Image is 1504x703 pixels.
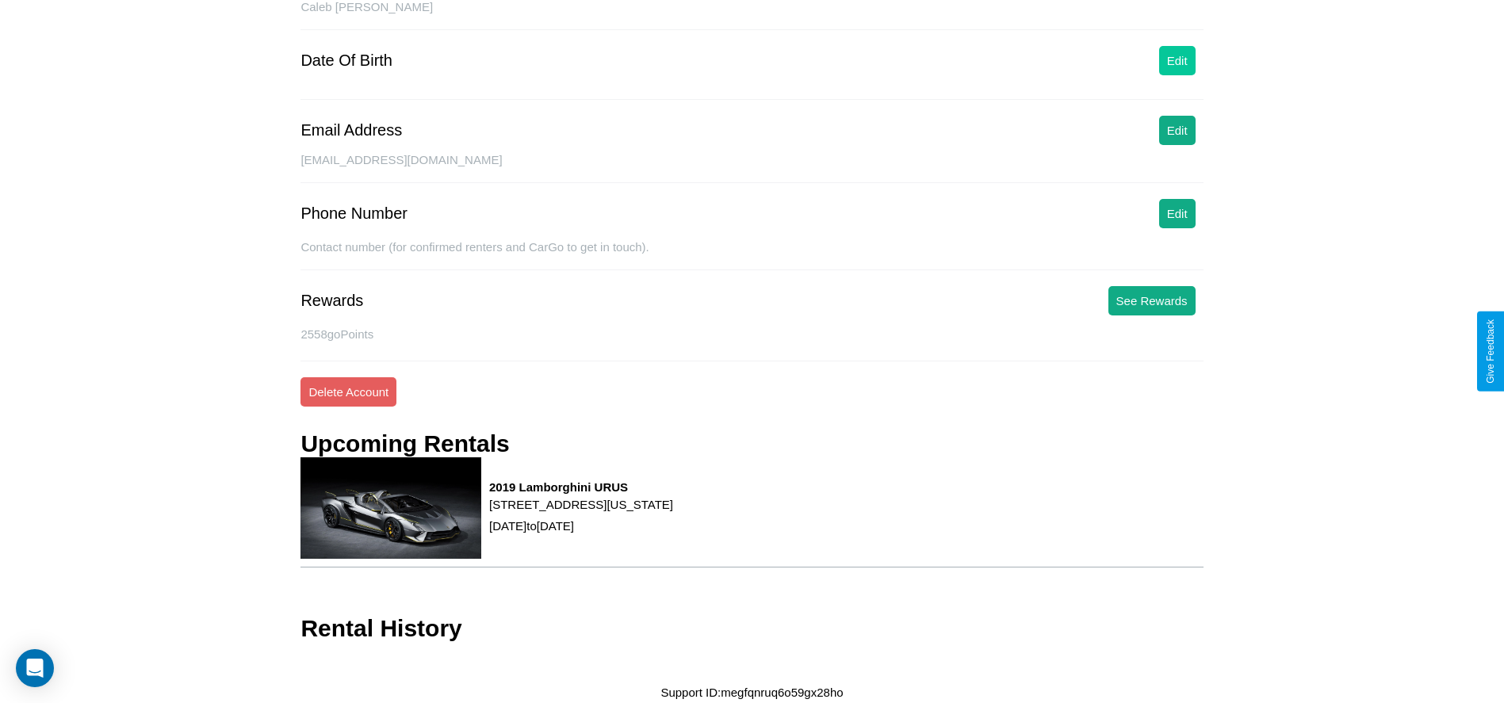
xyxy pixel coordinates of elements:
[300,204,408,223] div: Phone Number
[489,480,673,494] h3: 2019 Lamborghini URUS
[300,377,396,407] button: Delete Account
[300,121,402,139] div: Email Address
[1159,46,1196,75] button: Edit
[300,615,461,642] h3: Rental History
[300,430,509,457] h3: Upcoming Rentals
[1159,199,1196,228] button: Edit
[16,649,54,687] div: Open Intercom Messenger
[300,292,363,310] div: Rewards
[1159,116,1196,145] button: Edit
[300,52,392,70] div: Date Of Birth
[300,240,1203,270] div: Contact number (for confirmed renters and CarGo to get in touch).
[660,682,843,703] p: Support ID: megfqnruq6o59gx28ho
[300,457,481,559] img: rental
[1485,319,1496,384] div: Give Feedback
[1108,286,1196,315] button: See Rewards
[300,323,1203,345] p: 2558 goPoints
[489,494,673,515] p: [STREET_ADDRESS][US_STATE]
[489,515,673,537] p: [DATE] to [DATE]
[300,153,1203,183] div: [EMAIL_ADDRESS][DOMAIN_NAME]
